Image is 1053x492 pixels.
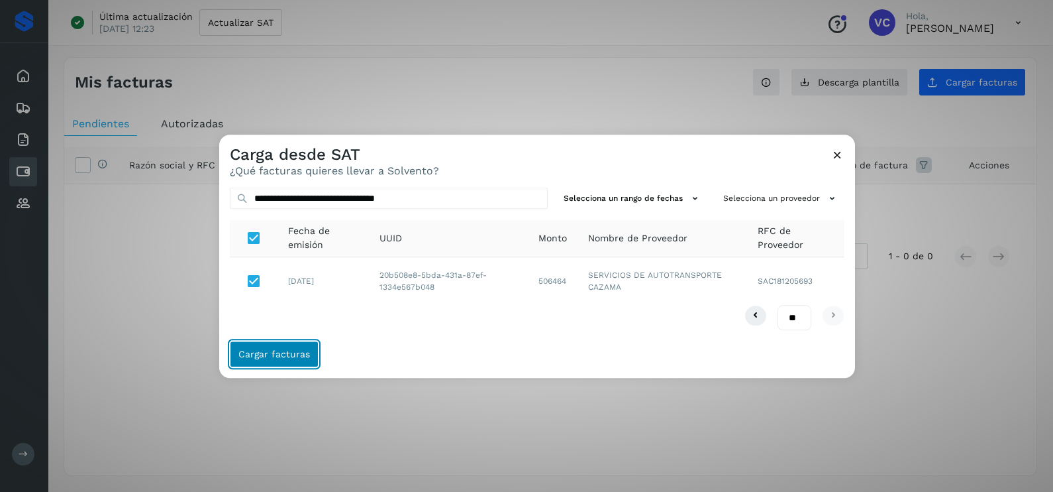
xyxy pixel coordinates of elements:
td: 20b508e8-5bda-431a-87ef-1334e567b048 [369,257,528,305]
p: ¿Qué facturas quieres llevar a Solvento? [230,164,439,177]
span: Cargar facturas [238,350,310,359]
button: Selecciona un rango de fechas [558,188,707,210]
span: UUID [379,231,402,245]
td: [DATE] [277,257,369,305]
span: Fecha de emisión [288,225,358,253]
button: Selecciona un proveedor [718,188,844,210]
td: SAC181205693 [747,257,844,305]
span: RFC de Proveedor [758,225,834,253]
h3: Carga desde SAT [230,145,439,164]
td: SERVICIOS DE AUTOTRANSPORTE CAZAMA [577,257,747,305]
span: Monto [538,231,567,245]
span: Nombre de Proveedor [588,231,687,245]
td: 506464 [528,257,577,305]
button: Cargar facturas [230,341,319,368]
